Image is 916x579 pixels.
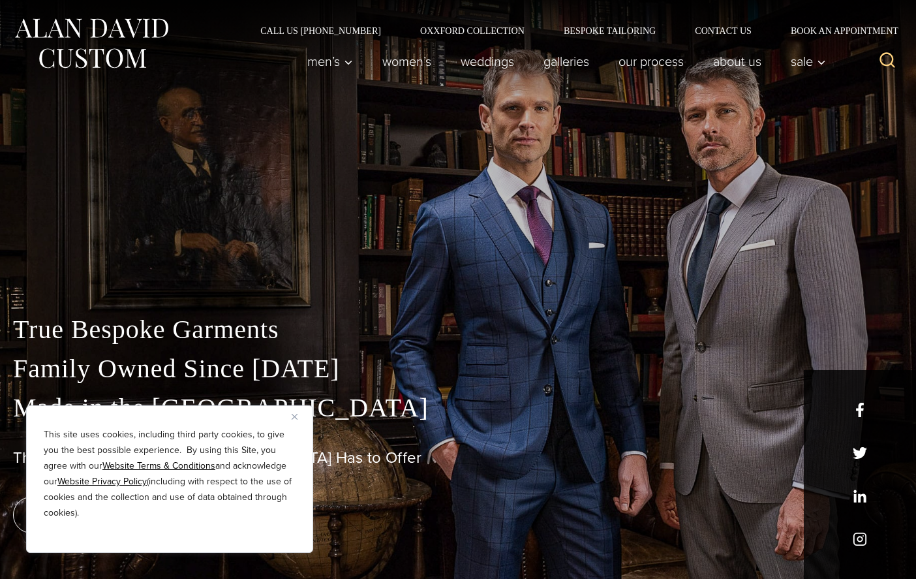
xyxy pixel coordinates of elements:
[44,427,296,521] p: This site uses cookies, including third party cookies, to give you the best possible experience. ...
[699,48,776,74] a: About Us
[771,26,903,35] a: Book an Appointment
[604,48,699,74] a: Our Process
[675,26,771,35] a: Contact Us
[292,409,307,424] button: Close
[529,48,604,74] a: Galleries
[872,46,903,77] button: View Search Form
[446,48,529,74] a: weddings
[57,475,147,488] a: Website Privacy Policy
[791,55,826,68] span: Sale
[368,48,446,74] a: Women’s
[293,48,833,74] nav: Primary Navigation
[292,414,298,420] img: Close
[13,310,903,428] p: True Bespoke Garments Family Owned Since [DATE] Made in the [GEOGRAPHIC_DATA]
[544,26,675,35] a: Bespoke Tailoring
[13,14,170,72] img: Alan David Custom
[241,26,401,35] a: Call Us [PHONE_NUMBER]
[307,55,353,68] span: Men’s
[401,26,544,35] a: Oxxford Collection
[13,448,903,467] h1: The Best Custom Suits [GEOGRAPHIC_DATA] Has to Offer
[13,497,196,533] a: book an appointment
[102,459,215,473] a: Website Terms & Conditions
[241,26,903,35] nav: Secondary Navigation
